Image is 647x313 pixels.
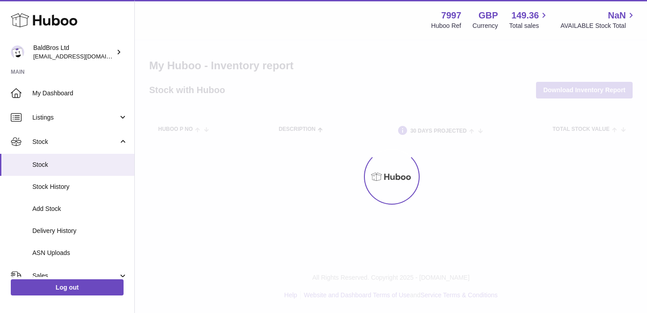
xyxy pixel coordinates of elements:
span: My Dashboard [32,89,128,98]
div: BaldBros Ltd [33,44,114,61]
span: Total sales [509,22,549,30]
span: NaN [608,9,626,22]
span: Stock [32,138,118,146]
span: Sales [32,272,118,280]
span: Listings [32,113,118,122]
a: Log out [11,279,124,295]
span: [EMAIL_ADDRESS][DOMAIN_NAME] [33,53,132,60]
a: 149.36 Total sales [509,9,549,30]
a: NaN AVAILABLE Stock Total [560,9,636,30]
div: Currency [473,22,498,30]
span: Delivery History [32,227,128,235]
span: AVAILABLE Stock Total [560,22,636,30]
span: Stock History [32,183,128,191]
strong: GBP [479,9,498,22]
img: baldbrothersblog@gmail.com [11,45,24,59]
span: ASN Uploads [32,249,128,257]
strong: 7997 [441,9,461,22]
div: Huboo Ref [431,22,461,30]
span: 149.36 [511,9,539,22]
span: Add Stock [32,205,128,213]
span: Stock [32,161,128,169]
